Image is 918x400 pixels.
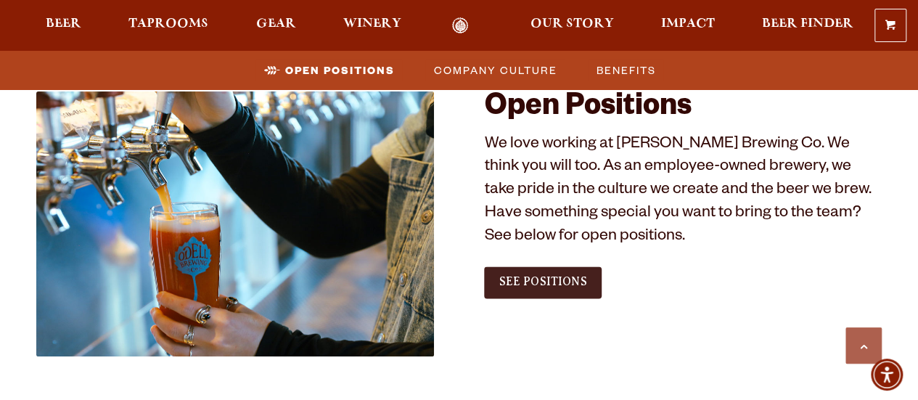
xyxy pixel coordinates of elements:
a: Odell Home [433,17,488,34]
span: Company Culture [434,60,557,81]
a: Scroll to top [845,327,882,364]
a: Taprooms [119,17,218,34]
span: Gear [256,18,296,30]
span: Taprooms [128,18,208,30]
a: Company Culture [425,60,565,81]
a: Benefits [588,60,663,81]
img: Jobs_1 [36,91,434,356]
a: Our Story [521,17,623,34]
p: We love working at [PERSON_NAME] Brewing Co. We think you will too. As an employee-owned brewery,... [484,134,882,250]
a: Impact [652,17,724,34]
span: Winery [343,18,401,30]
div: Accessibility Menu [871,359,903,391]
a: Open Positions [255,60,402,81]
a: See Positions [484,266,601,298]
a: Beer [36,17,91,34]
span: Impact [661,18,715,30]
span: Beer Finder [762,18,853,30]
span: See Positions [499,275,586,288]
a: Beer Finder [753,17,863,34]
a: Gear [247,17,306,34]
span: Open Positions [285,60,395,81]
span: Beer [46,18,81,30]
a: Winery [334,17,411,34]
h2: Open Positions [484,91,882,126]
span: Our Story [530,18,614,30]
span: Benefits [597,60,656,81]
